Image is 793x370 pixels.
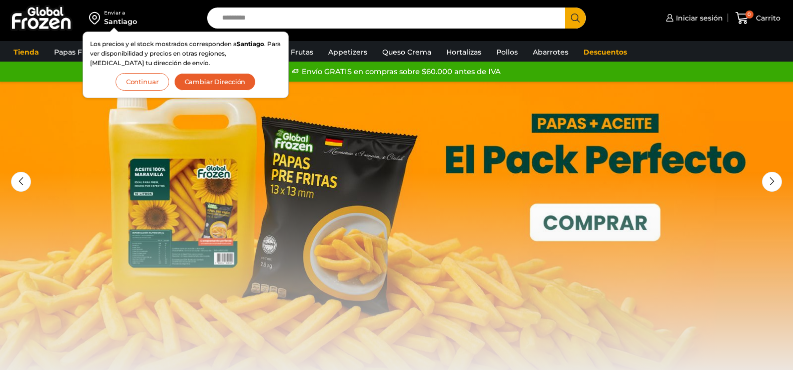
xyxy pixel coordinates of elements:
a: Papas Fritas [49,43,103,62]
div: Santiago [104,17,137,27]
a: Iniciar sesión [663,8,723,28]
a: Tienda [9,43,44,62]
a: Pollos [491,43,523,62]
a: Appetizers [323,43,372,62]
a: Hortalizas [441,43,486,62]
a: Descuentos [578,43,632,62]
span: Iniciar sesión [673,13,723,23]
button: Search button [565,8,586,29]
div: Enviar a [104,10,137,17]
a: Queso Crema [377,43,436,62]
img: address-field-icon.svg [89,10,104,27]
span: 0 [745,11,753,19]
span: Carrito [753,13,780,23]
strong: Santiago [237,40,264,48]
button: Continuar [116,73,169,91]
button: Cambiar Dirección [174,73,256,91]
a: Abarrotes [528,43,573,62]
a: 0 Carrito [733,7,783,30]
p: Los precios y el stock mostrados corresponden a . Para ver disponibilidad y precios en otras regi... [90,39,281,68]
